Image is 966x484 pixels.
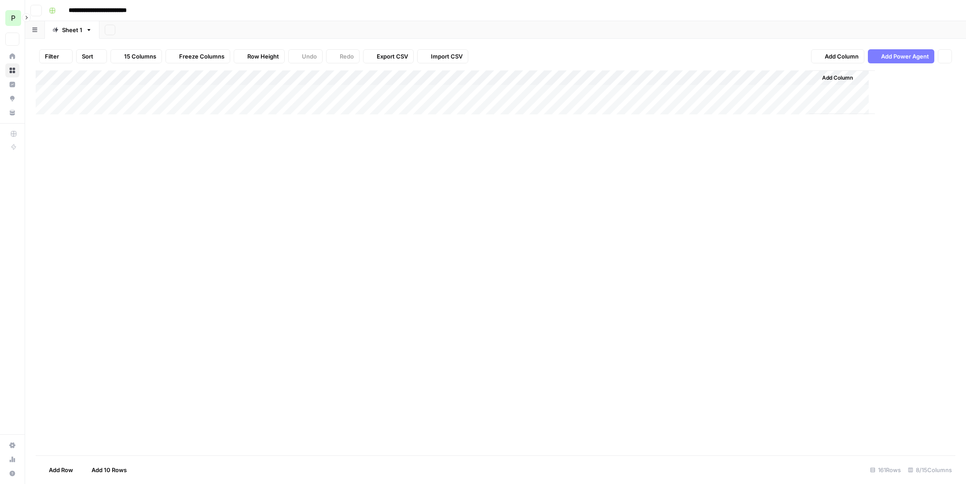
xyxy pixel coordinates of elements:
[165,49,230,63] button: Freeze Columns
[5,106,19,120] a: Your Data
[62,26,82,34] div: Sheet 1
[234,49,285,63] button: Row Height
[247,52,279,61] span: Row Height
[904,463,955,477] div: 8/15 Columns
[340,52,354,61] span: Redo
[302,52,317,61] span: Undo
[326,49,360,63] button: Redo
[5,7,19,29] button: Workspace: Paragon
[431,52,463,61] span: Import CSV
[179,52,224,61] span: Freeze Columns
[36,463,78,477] button: Add Row
[45,21,99,39] a: Sheet 1
[76,49,107,63] button: Sort
[867,463,904,477] div: 161 Rows
[811,49,864,63] button: Add Column
[288,49,323,63] button: Undo
[377,52,408,61] span: Export CSV
[5,77,19,92] a: Insights
[124,52,156,61] span: 15 Columns
[811,72,856,84] button: Add Column
[11,13,15,23] span: P
[49,466,73,474] span: Add Row
[110,49,162,63] button: 15 Columns
[5,49,19,63] a: Home
[78,463,132,477] button: Add 10 Rows
[5,466,19,480] button: Help + Support
[417,49,468,63] button: Import CSV
[45,52,59,61] span: Filter
[881,52,929,61] span: Add Power Agent
[5,63,19,77] a: Browse
[825,52,859,61] span: Add Column
[822,74,853,82] span: Add Column
[5,452,19,466] a: Usage
[39,49,73,63] button: Filter
[5,438,19,452] a: Settings
[92,466,127,474] span: Add 10 Rows
[82,52,93,61] span: Sort
[5,92,19,106] a: Opportunities
[868,49,934,63] button: Add Power Agent
[363,49,414,63] button: Export CSV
